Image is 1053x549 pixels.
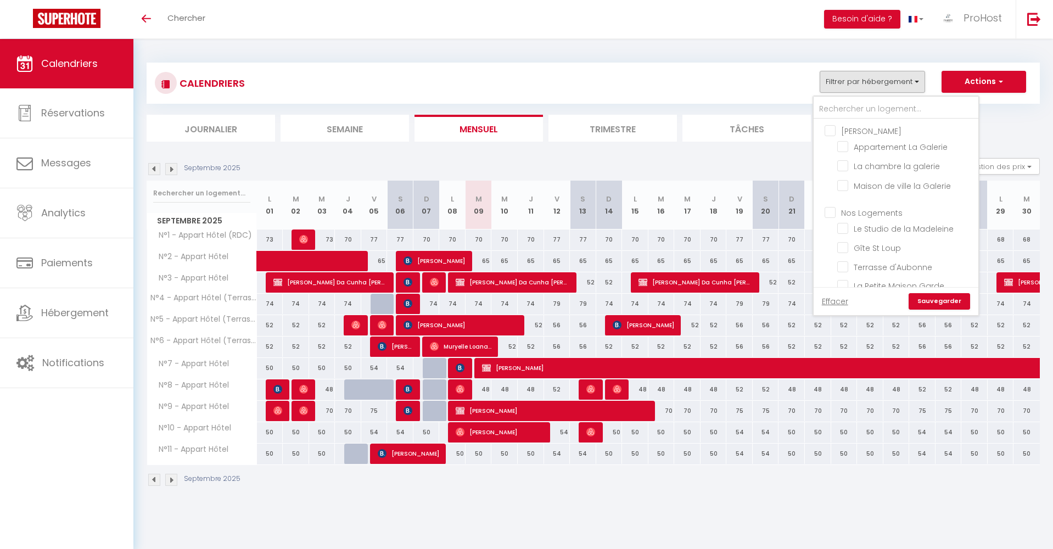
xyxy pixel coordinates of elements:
[544,337,570,357] div: 56
[883,401,910,421] div: 70
[491,181,518,229] th: 10
[413,229,440,250] div: 70
[1013,401,1040,421] div: 70
[466,229,492,250] div: 70
[257,337,283,357] div: 52
[789,194,794,204] abbr: D
[404,272,412,293] span: [PERSON_NAME]
[491,379,518,400] div: 48
[778,315,805,335] div: 52
[988,337,1014,357] div: 52
[283,294,309,314] div: 74
[518,229,544,250] div: 70
[257,181,283,229] th: 01
[299,400,308,421] span: [PERSON_NAME]
[674,401,701,421] div: 70
[778,251,805,271] div: 65
[41,306,109,320] span: Hébergement
[701,401,727,421] div: 70
[309,181,335,229] th: 03
[988,181,1014,229] th: 29
[857,315,883,335] div: 52
[726,294,753,314] div: 79
[147,213,256,229] span: Septembre 2025
[570,229,596,250] div: 77
[634,194,637,204] abbr: L
[805,379,831,400] div: 48
[805,229,831,250] div: 70
[682,115,811,142] li: Tâches
[268,194,271,204] abbr: L
[805,294,831,314] div: 74
[281,115,409,142] li: Semaine
[257,444,283,464] div: 50
[548,115,677,142] li: Trimestre
[439,181,466,229] th: 08
[491,294,518,314] div: 74
[674,422,701,442] div: 50
[466,181,492,229] th: 09
[909,379,936,400] div: 52
[778,379,805,400] div: 48
[778,181,805,229] th: 21
[544,229,570,250] div: 77
[544,315,570,335] div: 56
[466,294,492,314] div: 74
[988,379,1014,400] div: 48
[273,379,282,400] span: [PERSON_NAME]
[283,358,309,378] div: 50
[361,358,388,378] div: 54
[378,315,387,335] span: [PERSON_NAME]
[805,181,831,229] th: 22
[570,315,596,335] div: 56
[674,181,701,229] th: 17
[491,337,518,357] div: 52
[309,401,335,421] div: 70
[831,315,858,335] div: 52
[737,194,742,204] abbr: V
[149,401,232,413] span: N°9 - Appart Hôtel
[544,251,570,271] div: 65
[753,401,779,421] div: 75
[570,272,596,293] div: 52
[41,206,86,220] span: Analytics
[701,379,727,400] div: 48
[346,194,350,204] abbr: J
[361,181,388,229] th: 05
[596,229,623,250] div: 70
[805,251,831,271] div: 65
[961,337,988,357] div: 52
[701,229,727,250] div: 70
[648,422,675,442] div: 50
[257,229,283,250] div: 73
[674,251,701,271] div: 65
[1013,251,1040,271] div: 65
[33,9,100,28] img: Super Booking
[606,194,612,204] abbr: D
[831,422,858,442] div: 50
[529,194,533,204] abbr: J
[820,71,925,93] button: Filtrer par hébergement
[942,71,1026,93] button: Actions
[570,294,596,314] div: 79
[149,315,259,323] span: N°5 - Appart Hôtel (Terrasse)
[813,96,979,316] div: Filtrer par hébergement
[475,194,482,204] abbr: M
[596,422,623,442] div: 50
[466,379,492,400] div: 48
[283,337,309,357] div: 52
[387,422,413,442] div: 54
[596,181,623,229] th: 14
[41,57,98,70] span: Calendriers
[726,315,753,335] div: 56
[41,156,91,170] span: Messages
[961,315,988,335] div: 52
[831,401,858,421] div: 70
[726,229,753,250] div: 77
[518,251,544,271] div: 65
[570,181,596,229] th: 13
[778,229,805,250] div: 70
[1023,194,1030,204] abbr: M
[753,229,779,250] div: 77
[726,337,753,357] div: 56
